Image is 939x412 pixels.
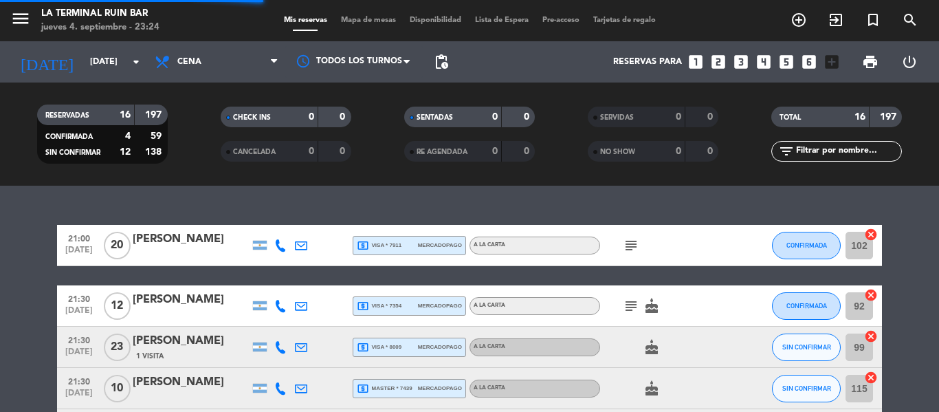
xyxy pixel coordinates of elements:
[62,306,96,322] span: [DATE]
[45,133,93,140] span: CONFIRMADA
[864,329,878,343] i: cancel
[62,347,96,363] span: [DATE]
[357,300,369,312] i: local_atm
[340,112,348,122] strong: 0
[707,147,716,156] strong: 0
[418,384,462,393] span: mercadopago
[309,112,314,122] strong: 0
[62,332,96,347] span: 21:30
[854,112,865,122] strong: 16
[613,57,682,67] span: Reservas para
[357,239,369,252] i: local_atm
[418,343,462,351] span: mercadopago
[791,12,807,28] i: add_circle_outline
[732,53,750,71] i: looks_3
[777,53,795,71] i: looks_5
[778,143,795,160] i: filter_list
[676,147,681,156] strong: 0
[136,351,164,362] span: 1 Visita
[357,239,401,252] span: visa * 7911
[145,110,164,120] strong: 197
[600,114,634,121] span: SERVIDAS
[357,300,401,312] span: visa * 7354
[880,112,899,122] strong: 197
[133,230,250,248] div: [PERSON_NAME]
[340,147,348,156] strong: 0
[357,341,401,354] span: visa * 8009
[45,149,100,156] span: SIN CONFIRMAR
[62,389,96,404] span: [DATE]
[474,344,505,349] span: A LA CARTA
[133,291,250,309] div: [PERSON_NAME]
[535,17,586,24] span: Pre-acceso
[786,302,827,310] span: CONFIRMADA
[62,246,96,261] span: [DATE]
[41,7,159,21] div: La Terminal Ruin Bar
[772,292,841,320] button: CONFIRMADA
[492,112,498,122] strong: 0
[133,373,250,391] div: [PERSON_NAME]
[433,54,450,70] span: pending_actions
[418,241,462,250] span: mercadopago
[707,112,716,122] strong: 0
[104,334,131,361] span: 23
[643,380,660,397] i: cake
[104,375,131,402] span: 10
[780,114,801,121] span: TOTAL
[233,149,276,155] span: CANCELADA
[403,17,468,24] span: Disponibilidad
[643,339,660,356] i: cake
[786,241,827,249] span: CONFIRMADA
[600,149,635,155] span: NO SHOW
[755,53,773,71] i: looks_4
[800,53,818,71] i: looks_6
[643,298,660,314] i: cake
[782,384,831,392] span: SIN CONFIRMAR
[277,17,334,24] span: Mis reservas
[128,54,144,70] i: arrow_drop_down
[772,375,841,402] button: SIN CONFIRMAR
[233,114,271,121] span: CHECK INS
[828,12,844,28] i: exit_to_app
[474,385,505,391] span: A LA CARTA
[772,334,841,361] button: SIN CONFIRMAR
[524,112,532,122] strong: 0
[864,288,878,302] i: cancel
[417,114,453,121] span: SENTADAS
[133,332,250,350] div: [PERSON_NAME]
[62,290,96,306] span: 21:30
[623,298,639,314] i: subject
[586,17,663,24] span: Tarjetas de regalo
[862,54,879,70] span: print
[795,144,901,159] input: Filtrar por nombre...
[772,232,841,259] button: CONFIRMADA
[120,110,131,120] strong: 16
[676,112,681,122] strong: 0
[62,230,96,246] span: 21:00
[864,371,878,384] i: cancel
[418,301,462,310] span: mercadopago
[41,21,159,34] div: jueves 4. septiembre - 23:24
[890,41,929,83] div: LOG OUT
[125,131,131,141] strong: 4
[104,232,131,259] span: 20
[145,147,164,157] strong: 138
[709,53,727,71] i: looks_two
[823,53,841,71] i: add_box
[10,8,31,34] button: menu
[309,147,314,156] strong: 0
[357,341,369,354] i: local_atm
[10,8,31,29] i: menu
[120,147,131,157] strong: 12
[177,57,201,67] span: Cena
[474,242,505,248] span: A LA CARTA
[492,147,498,156] strong: 0
[357,382,412,395] span: master * 7439
[902,12,918,28] i: search
[864,228,878,241] i: cancel
[151,131,164,141] strong: 59
[62,373,96,389] span: 21:30
[468,17,535,24] span: Lista de Espera
[901,54,918,70] i: power_settings_new
[474,303,505,308] span: A LA CARTA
